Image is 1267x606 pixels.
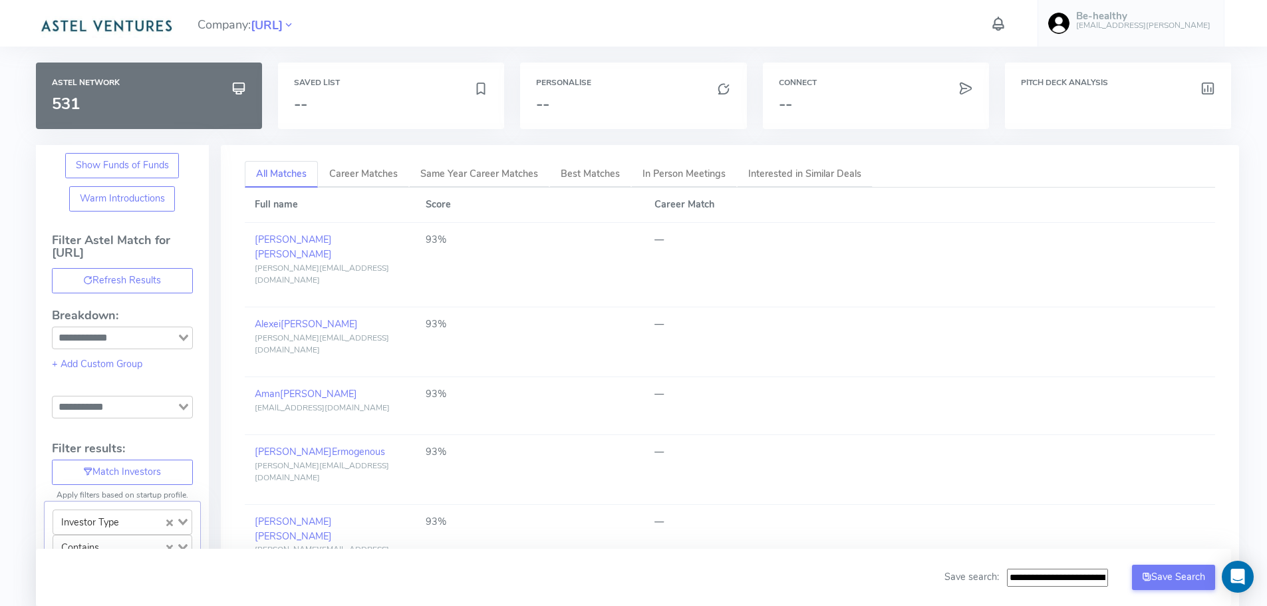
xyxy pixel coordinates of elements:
h6: Connect [779,78,973,87]
span: Company: [198,12,295,35]
input: Search for option [54,399,176,415]
input: Search for option [54,330,176,346]
td: — [644,223,1216,307]
input: Search for option [106,538,163,557]
a: In Person Meetings [631,161,737,188]
div: Search for option [53,535,192,560]
a: All Matches [245,161,318,188]
a: Best Matches [549,161,631,188]
span: Best Matches [561,167,620,180]
a: [PERSON_NAME]Ermogenous [255,445,385,458]
h3: -- [779,95,973,112]
h4: Filter Astel Match for [URL] [52,234,193,269]
button: Clear Selected [166,541,173,555]
span: All Matches [256,167,307,180]
span: [PERSON_NAME] [280,387,357,400]
span: 531 [52,93,80,114]
button: Save Search [1132,565,1216,590]
span: [EMAIL_ADDRESS][DOMAIN_NAME] [255,402,390,413]
a: Same Year Career Matches [409,161,549,188]
span: [PERSON_NAME][EMAIL_ADDRESS][DOMAIN_NAME] [255,263,389,285]
div: 93% [426,233,634,247]
td: — [644,307,1216,377]
span: Interested in Similar Deals [748,167,861,180]
button: Match Investors [52,460,193,485]
a: + Add Custom Group [52,357,142,371]
button: Warm Introductions [69,186,175,212]
button: Refresh Results [52,268,193,293]
h4: Breakdown: [52,309,193,323]
h6: [EMAIL_ADDRESS][PERSON_NAME] [1076,21,1210,30]
a: Interested in Similar Deals [737,161,873,188]
h3: -- [536,95,730,112]
a: Aman[PERSON_NAME] [255,387,357,400]
span: [URL] [251,17,283,35]
div: Search for option [52,396,193,418]
input: Search for option [126,513,163,531]
div: Open Intercom Messenger [1222,561,1254,593]
a: Alexei[PERSON_NAME] [255,317,358,331]
span: In Person Meetings [642,167,726,180]
th: Score [416,188,644,222]
span: Same Year Career Matches [420,167,538,180]
a: [PERSON_NAME][PERSON_NAME] [255,233,332,261]
td: — [644,504,1216,589]
span: Investor Type [56,513,124,531]
h5: Be-healthy [1076,11,1210,22]
span: [PERSON_NAME] [281,317,358,331]
td: — [644,377,1216,434]
h6: Pitch Deck Analysis [1021,78,1215,87]
div: 93% [426,445,634,460]
span: [PERSON_NAME][EMAIL_ADDRESS][DOMAIN_NAME] [255,544,389,567]
h6: Personalise [536,78,730,87]
a: [URL] [251,17,283,33]
th: Career Match [644,188,1216,222]
div: 93% [426,515,634,530]
span: [PERSON_NAME] [255,530,332,543]
button: Clear Selected [166,515,173,530]
a: Career Matches [318,161,409,188]
h6: Astel Network [52,78,246,87]
div: Search for option [52,327,193,349]
span: Career Matches [329,167,398,180]
div: 93% [426,317,634,332]
h4: Filter results: [52,442,193,456]
span: Contains [56,538,104,557]
span: Ermogenous [332,445,385,458]
div: Search for option [53,510,192,535]
a: [PERSON_NAME][PERSON_NAME] [255,515,332,543]
th: Full name [245,188,416,222]
span: [PERSON_NAME] [255,247,332,261]
div: 93% [426,387,634,402]
img: user-image [1048,13,1069,34]
h6: Saved List [294,78,488,87]
span: [PERSON_NAME][EMAIL_ADDRESS][DOMAIN_NAME] [255,333,389,355]
button: Show Funds of Funds [65,153,179,178]
span: [PERSON_NAME][EMAIL_ADDRESS][DOMAIN_NAME] [255,460,389,483]
p: Apply filters based on startup profile. [52,489,193,501]
span: -- [294,93,307,114]
span: Save search: [944,570,999,583]
td: — [644,434,1216,504]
